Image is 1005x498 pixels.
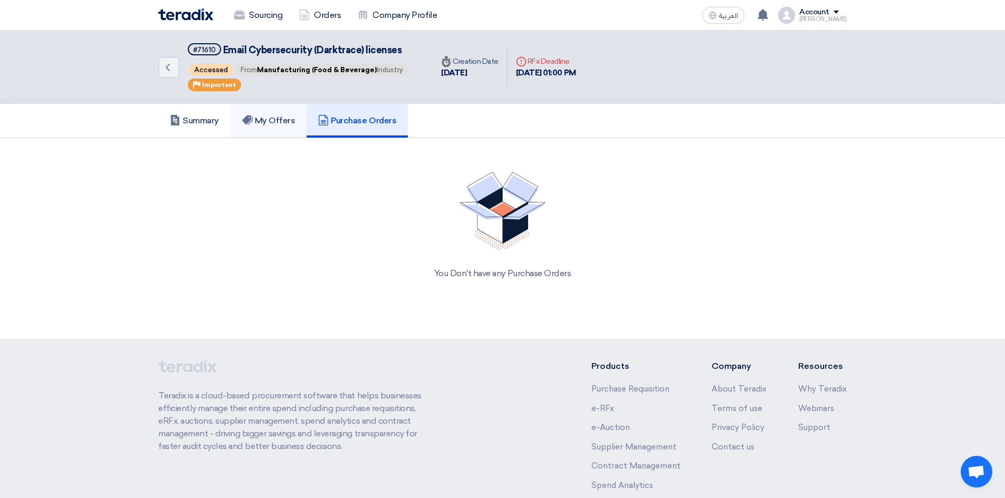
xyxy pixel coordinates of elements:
li: Resources [798,360,847,373]
div: Creation Date [441,56,499,67]
img: No Quotations Found! [460,172,546,250]
span: Manufacturing (Food & Beverage) [257,66,377,74]
a: Company Profile [349,4,445,27]
div: RFx Deadline [516,56,576,67]
a: Privacy Policy [712,423,764,432]
a: Contract Management [591,461,681,471]
div: You Don't have any Purchase Orders [171,267,834,280]
div: [DATE] 01:00 PM [516,67,576,79]
a: Contact us [712,442,754,452]
img: Teradix logo [158,8,213,21]
li: Company [712,360,767,373]
span: Important [202,81,236,89]
a: Why Teradix [798,384,847,394]
a: e-RFx [591,404,614,413]
a: Spend Analytics [591,481,653,490]
h5: My Offers [242,115,295,126]
h5: Purchase Orders [318,115,396,126]
span: Accessed [189,64,233,76]
a: Terms of use [712,404,762,413]
span: From Industry [235,64,408,76]
div: #71610 [193,46,216,53]
h5: Email Cybersecurity (Darktrace) licenses [188,43,409,56]
div: [DATE] [441,67,499,79]
a: Summary [158,104,231,138]
a: Sourcing [226,4,291,27]
a: e-Auction [591,423,630,432]
li: Products [591,360,681,373]
a: Webinars [798,404,834,413]
p: Teradix is a cloud-based procurement software that helps businesses efficiently manage their enti... [158,389,434,453]
a: Purchase Requisition [591,384,669,394]
a: About Teradix [712,384,767,394]
a: Purchase Orders [307,104,408,138]
a: Support [798,423,830,432]
div: Account [799,8,829,17]
div: [PERSON_NAME] [799,16,847,22]
a: Orders [291,4,349,27]
a: My Offers [231,104,307,138]
div: Open chat [961,456,992,487]
button: العربية [702,7,744,24]
span: العربية [719,12,738,19]
span: Email Cybersecurity (Darktrace) licenses [223,44,402,56]
a: Supplier Management [591,442,676,452]
img: profile_test.png [778,7,795,24]
h5: Summary [170,115,219,126]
